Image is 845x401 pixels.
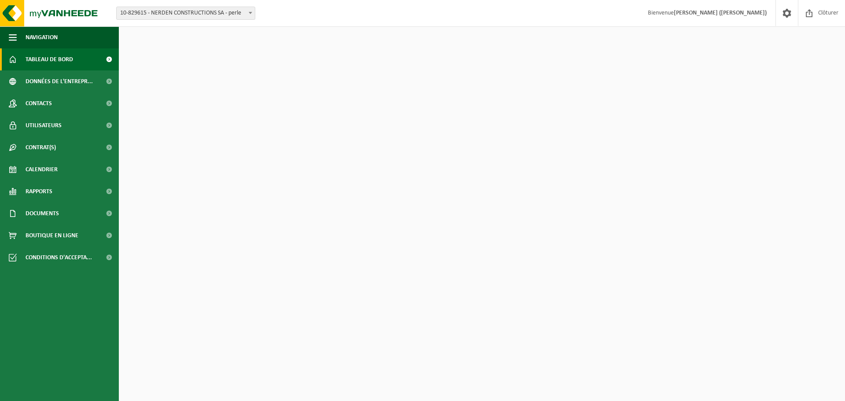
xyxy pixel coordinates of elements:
[26,26,58,48] span: Navigation
[117,7,255,19] span: 10-829615 - NERDEN CONSTRUCTIONS SA - perle
[26,224,78,246] span: Boutique en ligne
[26,136,56,158] span: Contrat(s)
[26,92,52,114] span: Contacts
[26,202,59,224] span: Documents
[116,7,255,20] span: 10-829615 - NERDEN CONSTRUCTIONS SA - perle
[26,158,58,180] span: Calendrier
[26,70,93,92] span: Données de l'entrepr...
[26,246,92,269] span: Conditions d'accepta...
[26,48,73,70] span: Tableau de bord
[26,180,52,202] span: Rapports
[674,10,767,16] strong: [PERSON_NAME] ([PERSON_NAME])
[26,114,62,136] span: Utilisateurs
